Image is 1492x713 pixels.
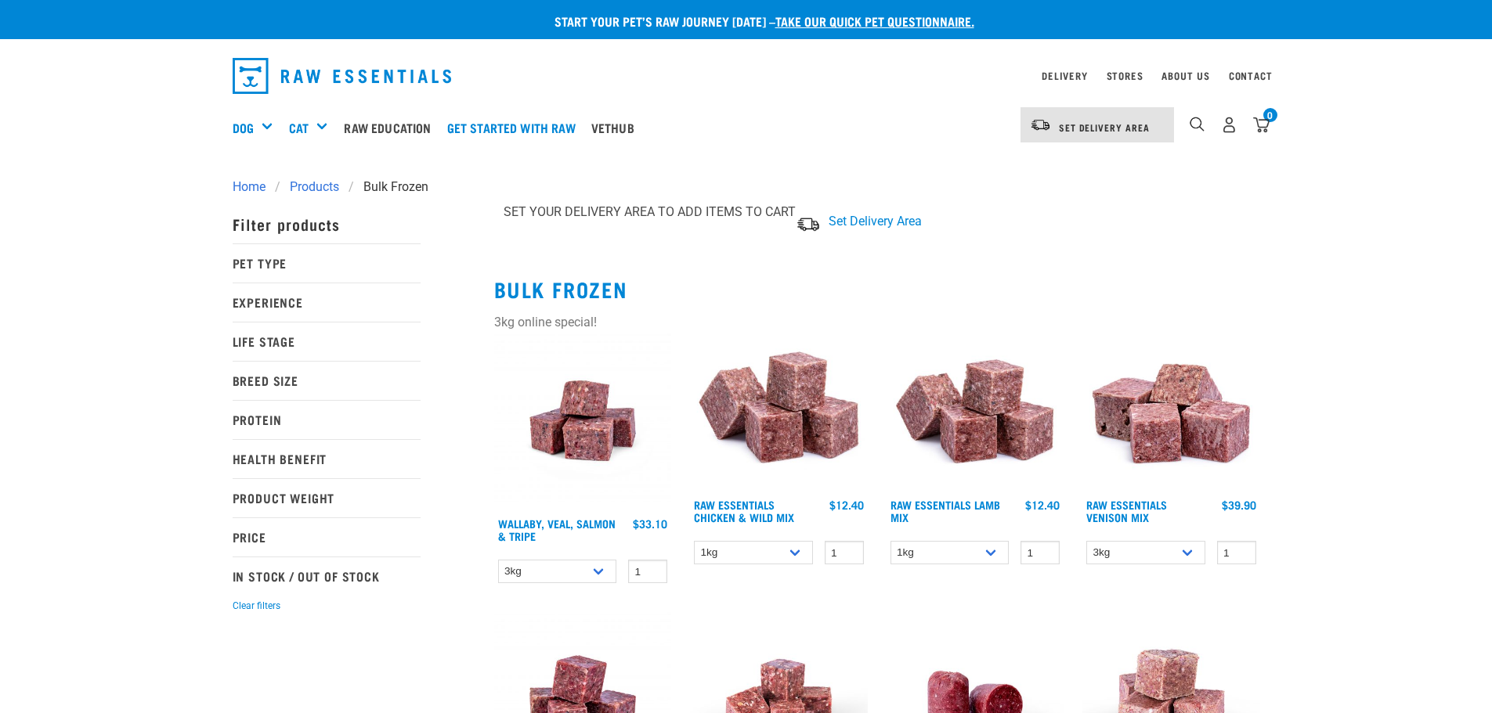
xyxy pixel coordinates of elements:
[1082,313,1260,491] img: 1113 RE Venison Mix 01
[1030,118,1051,132] img: van-moving.png
[233,243,421,283] p: Pet Type
[233,283,421,322] p: Experience
[825,541,864,565] input: 1
[340,96,443,159] a: Raw Education
[1221,117,1237,133] img: user.png
[233,400,421,439] p: Protein
[1059,124,1150,130] span: Set Delivery Area
[443,96,587,159] a: Get started with Raw
[504,203,796,221] p: SET YOUR DELIVERY AREA TO ADD ITEMS TO CART
[1222,499,1256,511] div: $39.90
[690,313,868,491] img: Pile Of Cubed Chicken Wild Meat Mix
[1263,108,1277,122] div: 0
[494,313,672,332] div: 3kg online special!
[1229,73,1273,78] a: Contact
[1107,73,1143,78] a: Stores
[1021,541,1060,565] input: 1
[1217,541,1256,565] input: 1
[796,216,821,232] img: van-moving.png
[233,178,275,196] a: Home
[233,599,280,613] button: Clear filters
[494,332,672,510] img: Wallaby Veal Salmon Tripe 1642
[233,178,1260,196] nav: breadcrumbs
[233,58,452,94] img: Raw Essentials Logo
[289,118,309,137] a: Cat
[233,204,421,243] p: Filter products
[494,277,1260,301] h2: Bulk Frozen
[694,502,794,520] a: Raw Essentials Chicken & Wild Mix
[1161,73,1209,78] a: About Us
[633,517,667,530] div: $33.10
[233,517,421,556] p: Price
[628,560,667,584] input: 1
[290,178,339,196] span: Products
[233,439,421,478] p: Health Benefit
[233,478,421,517] p: Product Weight
[887,313,1064,491] img: ?1041 RE Lamb Mix 01
[829,499,864,511] div: $12.40
[280,178,349,196] a: Products
[233,118,254,137] a: Dog
[829,214,922,229] span: Set Delivery Area
[1086,502,1167,520] a: Raw Essentials Venison Mix
[775,17,974,24] a: take our quick pet questionnaire.
[233,361,421,400] p: Breed Size
[233,322,421,361] p: Life Stage
[1253,117,1270,133] img: home-icon@2x.png
[498,520,616,538] a: Wallaby, Veal, Salmon & Tripe
[233,178,266,196] span: Home
[587,96,646,159] a: Vethub
[233,556,421,596] p: In Stock / Out Of Stock
[1025,499,1060,511] div: $12.40
[1190,117,1205,131] img: home-icon-1@2x.png
[1042,73,1087,78] a: Delivery
[220,52,1273,100] nav: dropdown navigation
[891,502,1000,520] a: Raw Essentials Lamb Mix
